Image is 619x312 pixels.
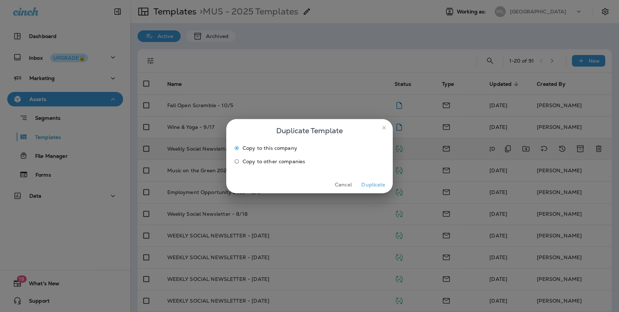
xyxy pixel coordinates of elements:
[276,125,343,136] span: Duplicate Template
[360,179,387,190] button: Duplicate
[330,179,357,190] button: Cancel
[378,122,390,134] button: close
[243,159,305,164] span: Copy to other companies
[243,145,297,151] span: Copy to this company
